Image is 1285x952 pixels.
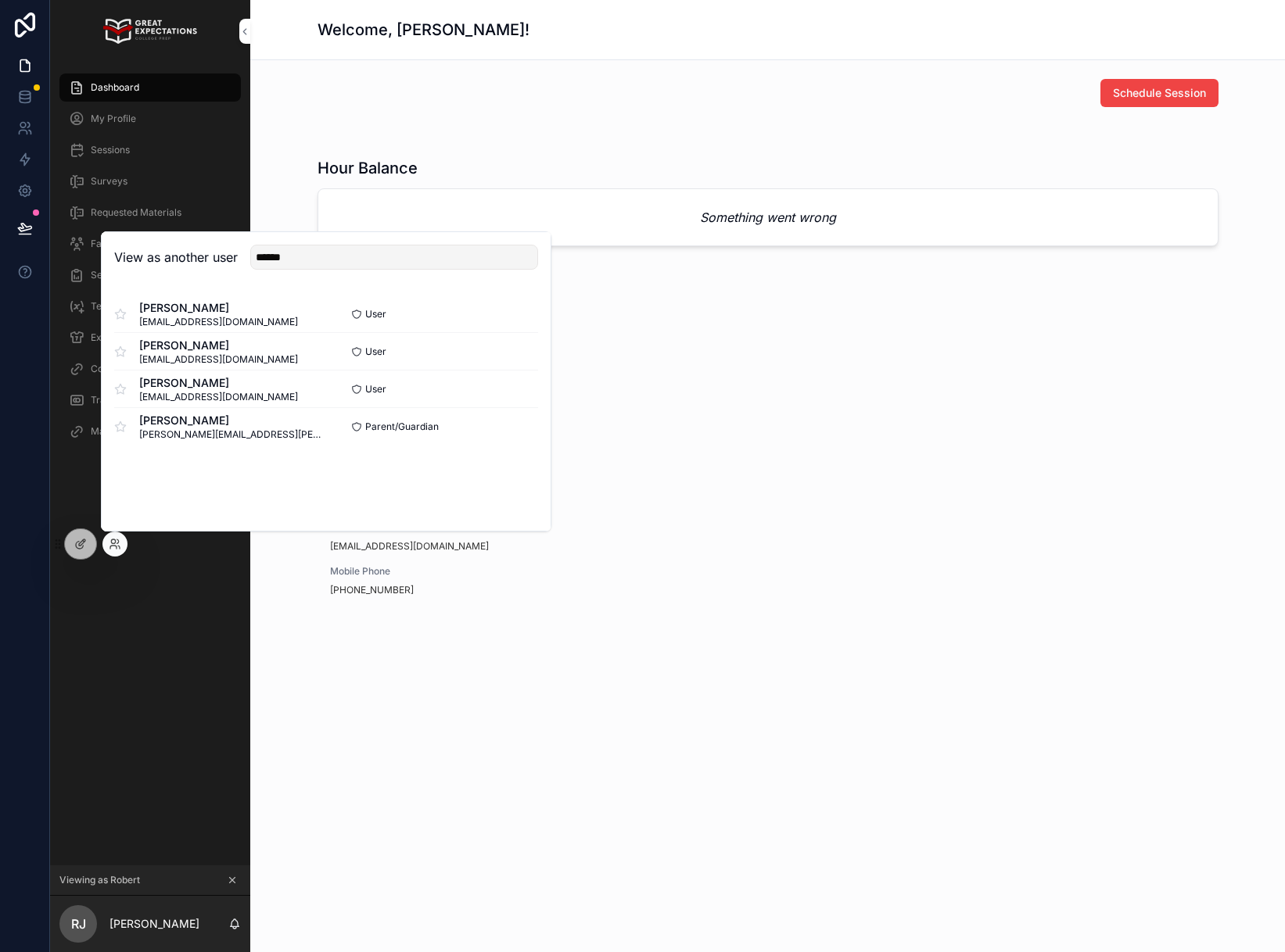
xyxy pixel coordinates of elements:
[139,338,298,353] span: [PERSON_NAME]
[365,383,386,395] span: User
[59,874,140,886] span: Viewing as Robert
[139,353,298,366] span: [EMAIL_ADDRESS][DOMAIN_NAME]
[59,105,241,133] a: My Profile
[91,113,136,125] span: My Profile
[59,230,241,258] a: Family
[139,391,298,403] span: [EMAIL_ADDRESS][DOMAIN_NAME]
[1113,85,1206,101] span: Schedule Session
[700,208,836,227] em: Something went wrong
[91,363,150,375] span: CounselMore
[59,292,241,320] a: Test Scores
[330,584,414,596] a: [PHONE_NUMBER]
[318,157,418,179] h1: Hour Balance
[330,565,605,578] span: Mobile Phone
[59,386,241,414] a: Transactions
[139,375,298,391] span: [PERSON_NAME]
[139,300,298,316] span: [PERSON_NAME]
[318,19,529,41] h1: Welcome, [PERSON_NAME]!
[139,316,298,328] span: [EMAIL_ADDRESS][DOMAIN_NAME]
[91,81,139,94] span: Dashboard
[91,238,120,250] span: Family
[103,19,196,44] img: App logo
[91,394,148,406] span: Transactions
[91,206,181,219] span: Requested Materials
[91,175,127,188] span: Surveys
[365,421,439,433] span: Parent/Guardian
[365,345,386,358] span: User
[330,540,489,553] a: [EMAIL_ADDRESS][DOMAIN_NAME]
[59,417,241,446] a: Make a Purchase
[91,331,163,344] span: Extracurriculars
[59,73,241,102] a: Dashboard
[59,136,241,164] a: Sessions
[59,167,241,195] a: Surveys
[109,916,199,932] p: [PERSON_NAME]
[91,425,168,438] span: Make a Purchase
[50,63,250,466] div: scrollable content
[114,248,238,267] h2: View as another user
[91,269,162,281] span: Session Reports
[91,144,130,156] span: Sessions
[59,261,241,289] a: Session Reports
[59,355,241,383] a: CounselMore
[59,324,241,352] a: Extracurriculars
[365,308,386,320] span: User
[59,199,241,227] a: Requested Materials
[91,300,143,313] span: Test Scores
[1100,79,1219,107] button: Schedule Session
[139,413,326,428] span: [PERSON_NAME]
[71,914,86,933] span: RJ
[139,428,326,441] span: [PERSON_NAME][EMAIL_ADDRESS][PERSON_NAME][DOMAIN_NAME]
